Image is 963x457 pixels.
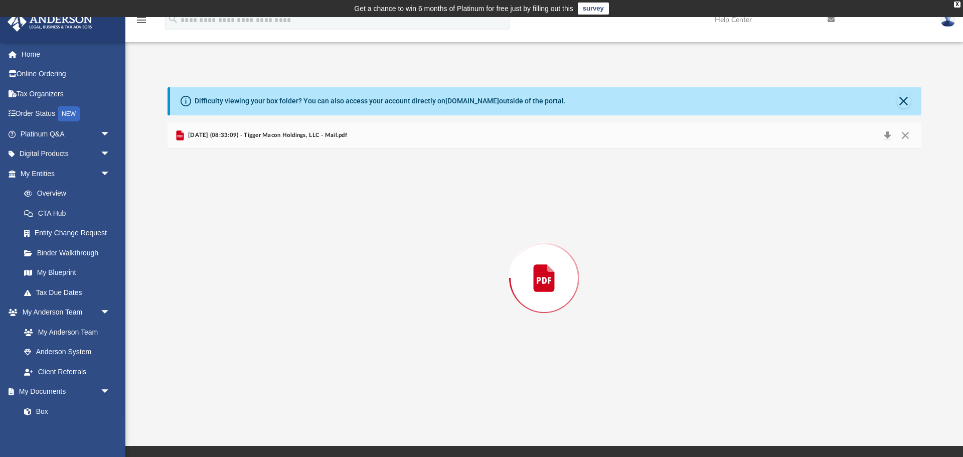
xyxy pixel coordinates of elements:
[195,96,566,106] div: Difficulty viewing your box folder? You can also access your account directly on outside of the p...
[7,104,125,124] a: Order StatusNEW
[135,14,147,26] i: menu
[445,97,499,105] a: [DOMAIN_NAME]
[135,19,147,26] a: menu
[14,342,120,362] a: Anderson System
[14,362,120,382] a: Client Referrals
[897,94,911,108] button: Close
[14,243,125,263] a: Binder Walkthrough
[5,12,95,32] img: Anderson Advisors Platinum Portal
[14,421,120,441] a: Meeting Minutes
[879,128,897,142] button: Download
[100,164,120,184] span: arrow_drop_down
[7,44,125,64] a: Home
[896,128,914,142] button: Close
[14,282,125,302] a: Tax Due Dates
[7,124,125,144] a: Platinum Q&Aarrow_drop_down
[940,13,955,27] img: User Pic
[578,3,609,15] a: survey
[58,106,80,121] div: NEW
[186,131,347,140] span: [DATE] (08:33:09) - Tigger Macon Holdings, LLC - Mail.pdf
[7,144,125,164] a: Digital Productsarrow_drop_down
[14,184,125,204] a: Overview
[954,2,960,8] div: close
[7,382,120,402] a: My Documentsarrow_drop_down
[14,401,115,421] a: Box
[168,14,179,25] i: search
[100,302,120,323] span: arrow_drop_down
[100,124,120,144] span: arrow_drop_down
[14,223,125,243] a: Entity Change Request
[14,203,125,223] a: CTA Hub
[354,3,573,15] div: Get a chance to win 6 months of Platinum for free just by filling out this
[100,382,120,402] span: arrow_drop_down
[14,322,115,342] a: My Anderson Team
[7,302,120,323] a: My Anderson Teamarrow_drop_down
[168,122,921,408] div: Preview
[100,144,120,165] span: arrow_drop_down
[7,64,125,84] a: Online Ordering
[7,164,125,184] a: My Entitiesarrow_drop_down
[7,84,125,104] a: Tax Organizers
[14,263,120,283] a: My Blueprint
